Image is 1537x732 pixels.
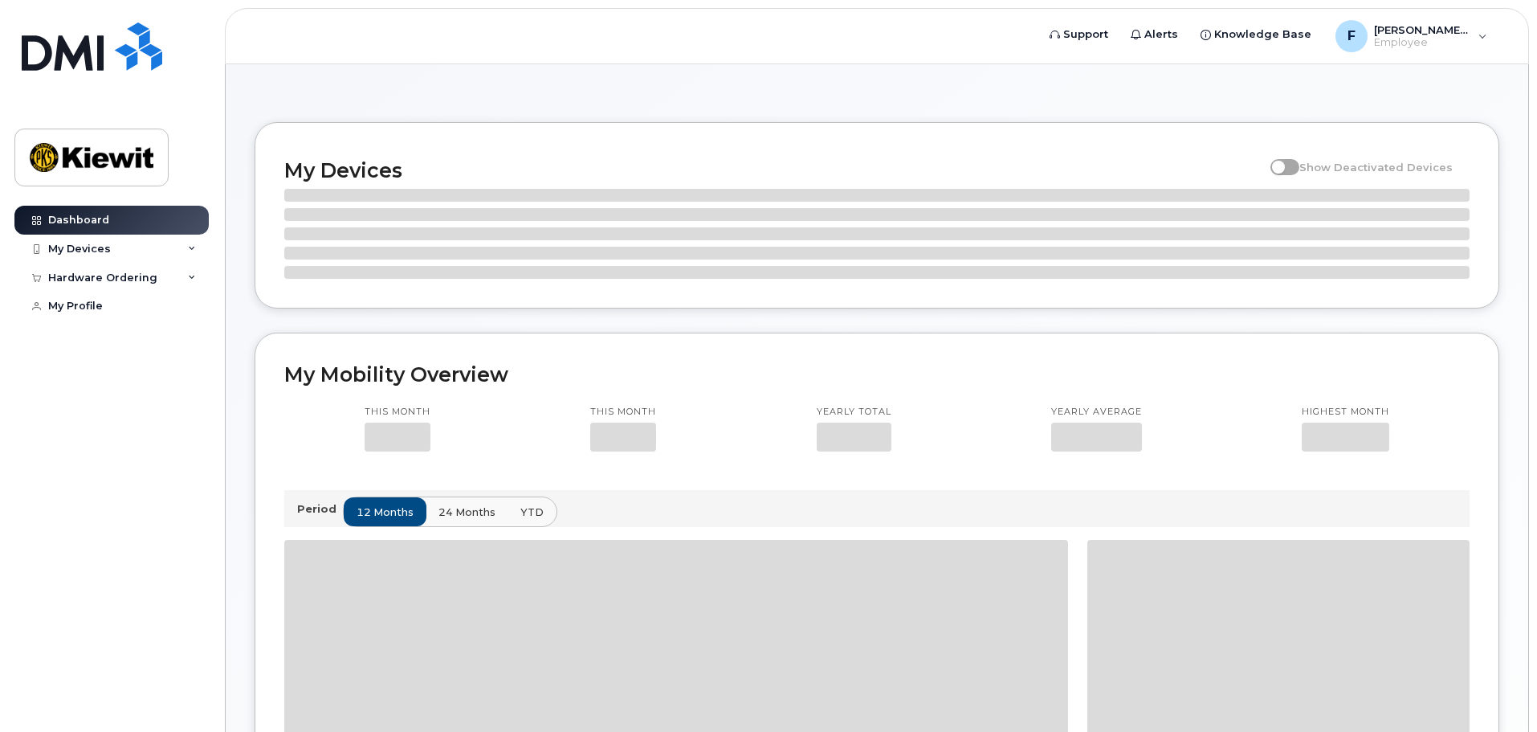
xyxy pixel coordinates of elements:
p: Period [297,501,343,517]
p: Highest month [1302,406,1389,419]
h2: My Devices [284,158,1262,182]
h2: My Mobility Overview [284,362,1470,386]
span: YTD [520,505,544,520]
span: Show Deactivated Devices [1299,161,1453,174]
p: This month [590,406,656,419]
span: 24 months [438,505,495,520]
p: This month [365,406,430,419]
p: Yearly average [1051,406,1142,419]
input: Show Deactivated Devices [1270,152,1283,165]
p: Yearly total [817,406,891,419]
